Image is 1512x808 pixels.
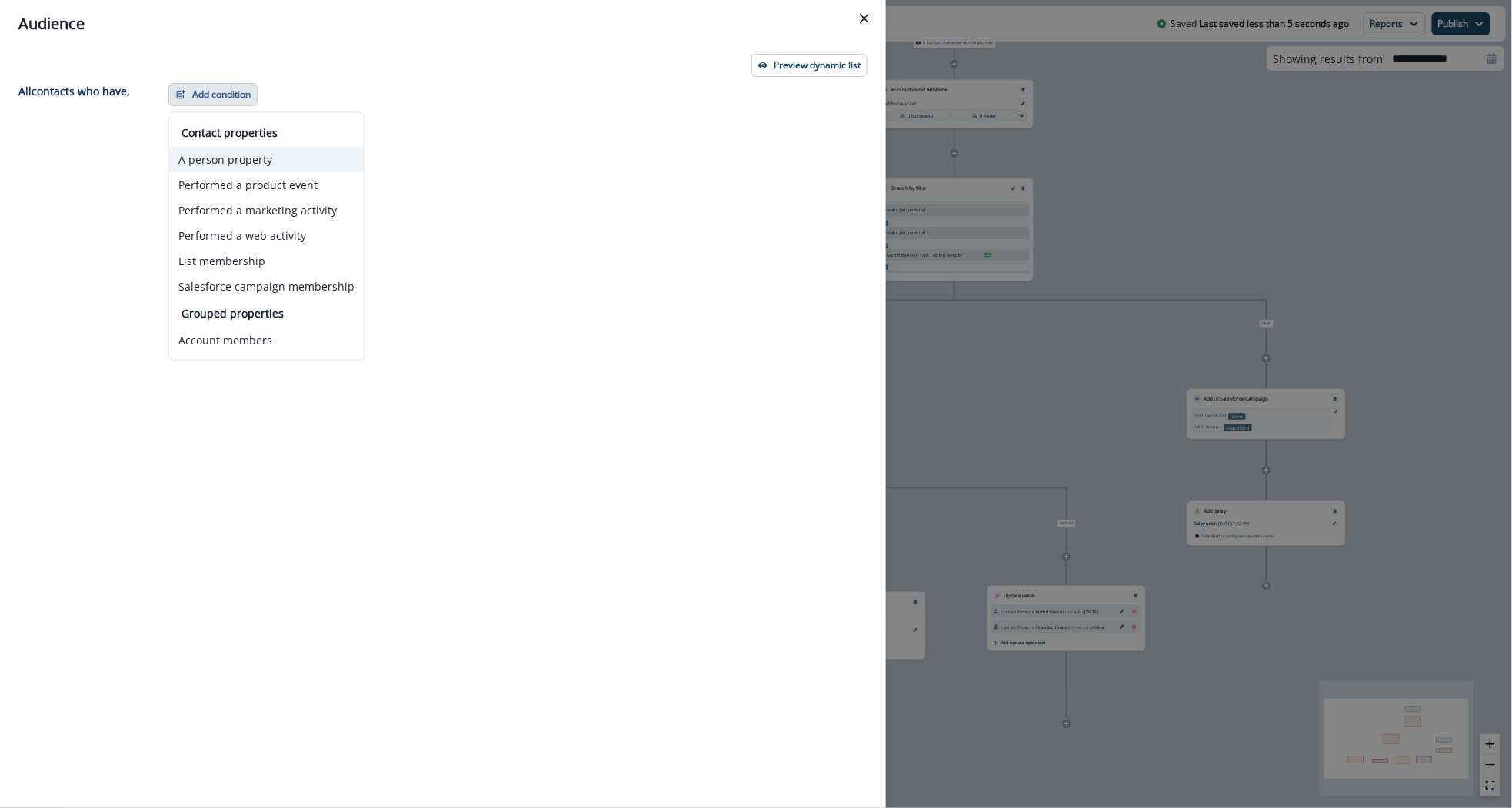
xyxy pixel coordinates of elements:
button: Performed a marketing activity [169,198,364,224]
div: Audience [18,12,868,35]
button: List membership [169,249,364,274]
button: Add condition [168,83,258,106]
p: Preview dynamic list [774,60,861,71]
button: A person property [169,148,364,173]
button: Preview dynamic list [751,54,868,77]
p: All contact s who have, [18,83,130,99]
button: Performed a web activity [169,224,364,249]
button: Salesforce campaign membership [169,274,364,300]
p: Contact properties [182,125,351,141]
button: Performed a product event [169,173,364,198]
p: Grouped properties [182,306,351,322]
button: Close [852,6,877,31]
button: Account members [169,328,364,354]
